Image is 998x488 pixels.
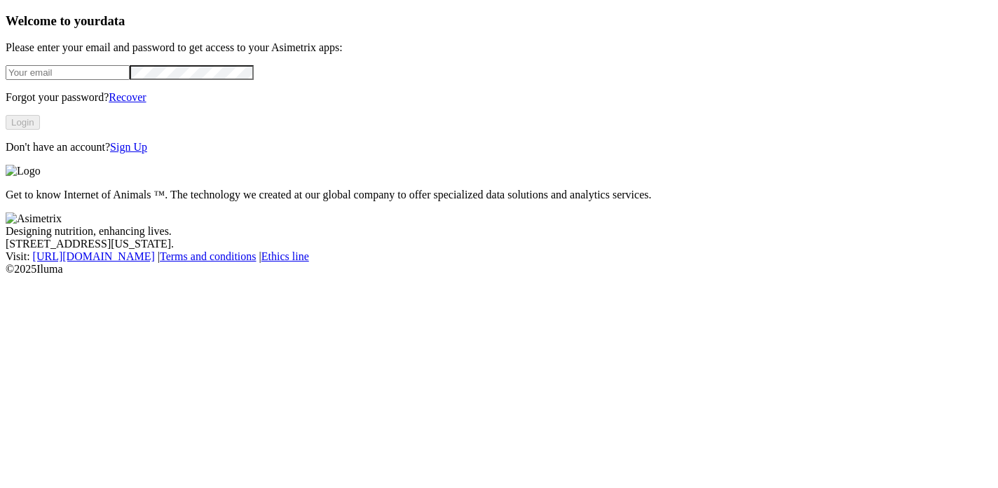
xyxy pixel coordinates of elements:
[109,91,146,103] a: Recover
[6,141,992,154] p: Don't have an account?
[6,238,992,250] div: [STREET_ADDRESS][US_STATE].
[100,13,125,28] span: data
[110,141,147,153] a: Sign Up
[6,165,41,177] img: Logo
[6,91,992,104] p: Forgot your password?
[261,250,309,262] a: Ethics line
[33,250,155,262] a: [URL][DOMAIN_NAME]
[6,212,62,225] img: Asimetrix
[6,225,992,238] div: Designing nutrition, enhancing lives.
[160,250,257,262] a: Terms and conditions
[6,250,992,263] div: Visit : | |
[6,41,992,54] p: Please enter your email and password to get access to your Asimetrix apps:
[6,13,992,29] h3: Welcome to your
[6,115,40,130] button: Login
[6,263,992,276] div: © 2025 Iluma
[6,65,130,80] input: Your email
[6,189,992,201] p: Get to know Internet of Animals ™. The technology we created at our global company to offer speci...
